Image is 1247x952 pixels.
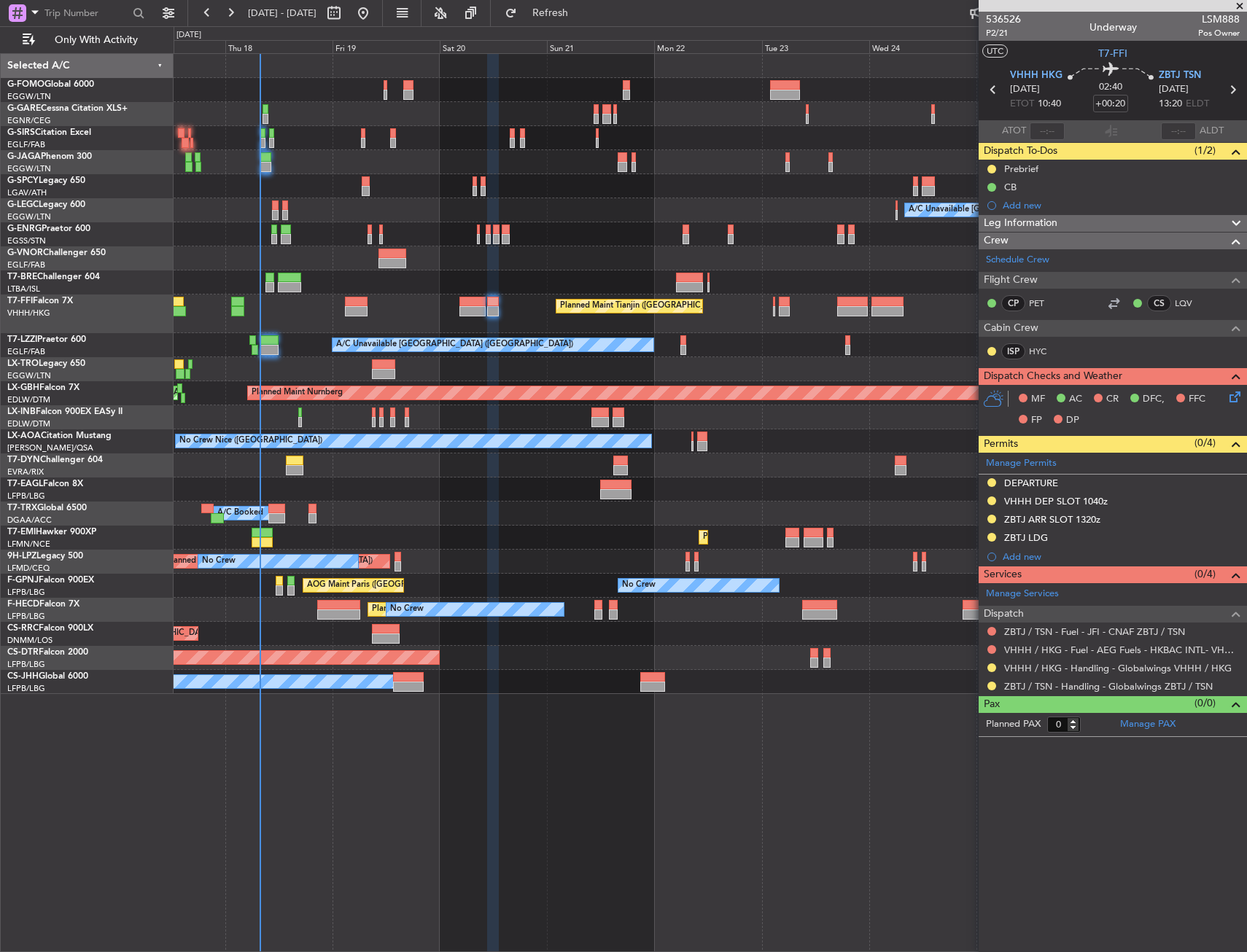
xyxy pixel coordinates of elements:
[1066,413,1079,428] span: DP
[7,211,51,222] a: EGGW/LTN
[7,624,93,633] a: CS-RRCFalcon 900LX
[1004,680,1213,692] a: ZBTJ / TSN - Handling - Globalwings ZBTJ / TSN
[703,526,842,548] div: Planned Maint [GEOGRAPHIC_DATA]
[1004,513,1100,526] div: ZBTJ ARR SLOT 1320z
[1098,46,1127,61] span: T7-FFI
[7,335,37,344] span: T7-LZZI
[7,611,45,622] a: LFPB/LBG
[38,35,154,45] span: Only With Activity
[7,128,91,137] a: G-SIRSCitation Excel
[986,27,1021,39] span: P2/21
[1010,82,1040,97] span: [DATE]
[1194,143,1216,158] span: (1/2)
[984,566,1022,583] span: Services
[976,40,1084,53] div: Thu 25
[986,253,1049,268] a: Schedule Crew
[622,574,656,596] div: No Crew
[1159,97,1182,112] span: 13:20
[1106,392,1119,407] span: CR
[1001,343,1025,359] div: ISP
[7,104,128,113] a: G-GARECessna Citation XLS+
[1010,97,1034,112] span: ETOT
[7,552,36,561] span: 9H-LPZ
[984,436,1018,453] span: Permits
[7,335,86,344] a: T7-LZZIPraetor 600
[7,456,103,464] a: T7-DYNChallenger 604
[7,432,41,440] span: LX-AOA
[7,504,87,512] a: T7-TRXGlobal 6500
[1001,295,1025,311] div: CP
[986,456,1057,471] a: Manage Permits
[225,40,333,53] div: Thu 18
[7,467,44,477] a: EVRA/RIX
[336,334,573,356] div: A/C Unavailable [GEOGRAPHIC_DATA] ([GEOGRAPHIC_DATA])
[986,717,1041,732] label: Planned PAX
[217,502,263,524] div: A/C Booked
[7,600,39,609] span: F-HECD
[7,480,43,488] span: T7-EAGL
[248,7,316,20] span: [DATE] - [DATE]
[7,187,47,198] a: LGAV/ATH
[7,552,83,561] a: 9H-LPZLegacy 500
[520,8,581,18] span: Refresh
[984,143,1057,160] span: Dispatch To-Dos
[7,152,41,161] span: G-JAGA
[7,200,39,209] span: G-LEGC
[7,648,39,657] span: CS-DTR
[1004,495,1108,507] div: VHHH DEP SLOT 1040z
[1089,20,1137,35] div: Underway
[7,225,42,233] span: G-ENRG
[7,359,85,368] a: LX-TROLegacy 650
[1194,695,1216,711] span: (0/0)
[7,297,33,305] span: T7-FFI
[7,139,45,150] a: EGLF/FAB
[547,40,654,53] div: Sun 21
[1069,392,1082,407] span: AC
[7,383,39,392] span: LX-GBH
[72,623,302,644] div: Planned Maint [GEOGRAPHIC_DATA] ([GEOGRAPHIC_DATA])
[7,284,40,294] a: LTBA/ISL
[390,598,424,620] div: No Crew
[7,539,50,550] a: LFMN/NCE
[7,600,79,609] a: F-HECDFalcon 7X
[1004,644,1240,656] a: VHHH / HKG - Fuel - AEG Fuels - HKBAC INTL- VHHH / HKG
[7,249,43,257] span: G-VNOR
[7,659,45,670] a: LFPB/LBG
[909,199,1146,221] div: A/C Unavailable [GEOGRAPHIC_DATA] ([GEOGRAPHIC_DATA])
[7,273,37,281] span: T7-BRE
[7,308,50,319] a: VHHH/HKG
[7,442,93,453] a: [PERSON_NAME]/QSA
[1004,181,1017,193] div: CB
[7,152,92,161] a: G-JAGAPhenom 300
[7,635,53,646] a: DNMM/LOS
[1002,124,1026,138] span: ATOT
[1004,625,1185,638] a: ZBTJ / TSN - Fuel - JFI - CNAF ZBTJ / TSN
[7,176,85,185] a: G-SPCYLegacy 650
[7,624,39,633] span: CS-RRC
[7,115,51,126] a: EGNR/CEG
[984,233,1009,249] span: Crew
[440,40,547,53] div: Sat 20
[307,574,460,596] div: AOG Maint Paris ([GEOGRAPHIC_DATA])
[1159,82,1189,97] span: [DATE]
[7,200,85,209] a: G-LEGCLegacy 600
[7,528,96,537] a: T7-EMIHawker 900XP
[986,12,1021,27] span: 536526
[7,225,90,233] a: G-ENRGPraetor 600
[1031,413,1042,428] span: FP
[1120,717,1176,732] a: Manage PAX
[7,648,88,657] a: CS-DTRFalcon 2000
[1175,297,1208,310] a: LQV
[7,672,39,681] span: CS-JHH
[7,176,39,185] span: G-SPCY
[179,430,322,452] div: No Crew Nice ([GEOGRAPHIC_DATA])
[7,235,46,246] a: EGSS/STN
[869,40,976,53] div: Wed 24
[7,407,36,416] span: LX-INB
[984,696,1000,713] span: Pax
[1186,97,1209,112] span: ELDT
[7,273,100,281] a: T7-BREChallenger 604
[498,1,586,25] button: Refresh
[333,40,440,53] div: Fri 19
[1143,392,1165,407] span: DFC,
